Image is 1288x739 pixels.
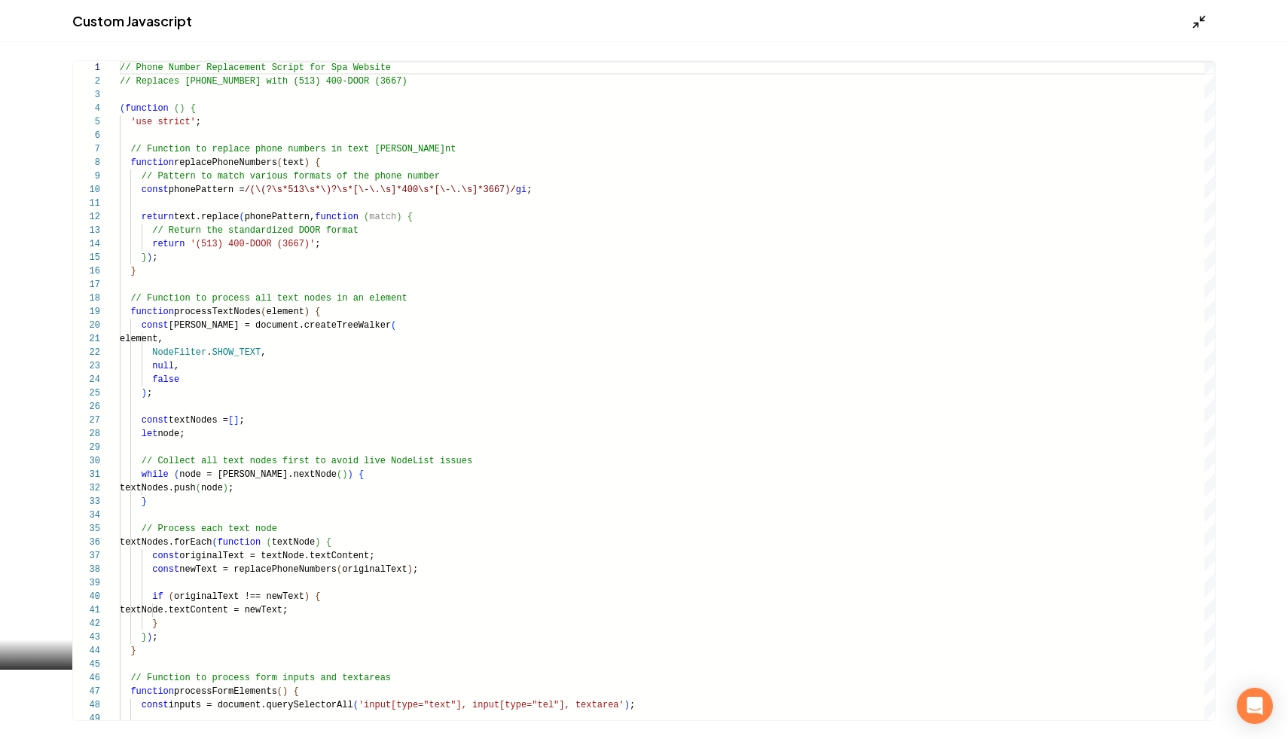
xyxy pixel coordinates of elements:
span: 67) [391,76,407,87]
span: // Collect all text nodes first to avoid live Node [142,456,413,466]
span: ; [413,564,418,575]
span: t [401,293,407,304]
span: ( [337,564,342,575]
span: ( [353,700,359,710]
span: phonePattern, [245,212,316,222]
span: // Function to replace phone numbers in text [PERSON_NAME] [130,144,445,154]
span: originalText [342,564,407,575]
span: // Pattern to match various formats of the phone n [142,171,413,182]
span: gi [516,185,526,195]
span: { [315,307,320,317]
span: // Function to process all text nodes in an elemen [130,293,401,304]
span: ; [315,239,320,249]
span: /(\(?\s*513\s*\)?\s*[\-\.\s]*400\s*[\-\.\s]*3667)/ [245,185,516,195]
span: List issues [413,456,472,466]
span: ) [342,469,347,480]
span: function [315,212,359,222]
span: ; [630,700,635,710]
span: 'input[type="text"], input[type="tel"], textarea' [359,700,624,710]
span: ( [337,469,342,480]
span: inputs = document.querySelectorAll [169,700,353,710]
span: ) [315,537,320,548]
span: match [369,212,396,222]
span: nt [445,144,456,154]
span: originalText = textNode.textContent; [179,551,374,561]
span: '(513) 400-DOOR (3667)' [191,239,316,249]
span: ; [526,185,532,195]
span: { [407,212,413,222]
span: ( [391,320,396,331]
span: // Function to process form inputs and textareas [130,673,391,683]
span: ( [364,212,369,222]
span: // Return the standardized DOOR format [152,225,359,236]
span: ) [347,469,353,480]
span: { [326,537,331,548]
span: [PERSON_NAME] = document.createTreeWalker [169,320,391,331]
span: ) [407,564,413,575]
span: { [359,469,364,480]
span: { [315,591,320,602]
span: // Phone Number Replacement Script for Spa Website [120,63,391,73]
span: newText = replacePhoneNumbers [179,564,337,575]
span: { [315,157,320,168]
span: umber [413,171,440,182]
span: // Replaces [PHONE_NUMBER] with (513) 400-DOOR (36 [120,76,391,87]
span: textNode [272,537,316,548]
span: ) [624,700,630,710]
span: ) [396,212,401,222]
span: node = [PERSON_NAME].nextNode [179,469,337,480]
div: Open Intercom Messenger [1237,688,1273,724]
